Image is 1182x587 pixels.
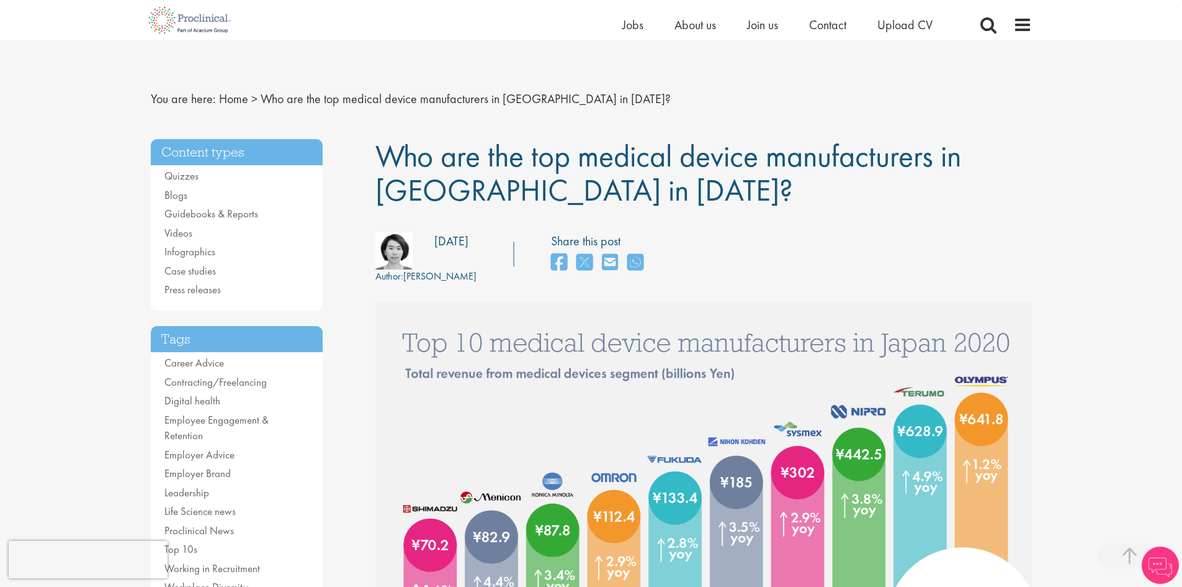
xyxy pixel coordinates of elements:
[622,17,643,33] a: Jobs
[219,91,248,107] a: breadcrumb link
[602,250,618,276] a: share on email
[747,17,778,33] a: Join us
[164,504,236,518] a: Life Science news
[164,448,235,462] a: Employer Advice
[164,188,187,202] a: Blogs
[164,169,199,183] a: Quizzes
[164,245,215,258] a: Infographics
[551,232,650,250] label: Share this post
[151,139,323,166] h3: Content types
[151,91,216,107] span: You are here:
[164,466,231,480] a: Employer Brand
[627,250,643,276] a: share on whats app
[164,413,269,443] a: Employee Engagement & Retention
[164,562,260,575] a: Working in Recruitment
[375,232,413,270] img: 801bafe2-1c15-4c35-db46-08d8757b2c12
[164,524,234,537] a: Proclinical News
[674,17,716,33] a: About us
[9,541,168,578] iframe: reCAPTCHA
[164,486,209,499] a: Leadership
[164,283,221,296] a: Press releases
[809,17,846,33] a: Contact
[551,250,567,276] a: share on facebook
[877,17,933,33] a: Upload CV
[164,542,197,556] a: Top 10s
[164,226,192,240] a: Videos
[164,264,216,278] a: Case studies
[164,356,224,370] a: Career Advice
[375,136,961,210] span: Who are the top medical device manufacturers in [GEOGRAPHIC_DATA] in [DATE]?
[375,270,477,284] div: [PERSON_NAME]
[375,270,403,283] span: Author:
[164,375,267,389] a: Contracting/Freelancing
[261,91,671,107] span: Who are the top medical device manufacturers in [GEOGRAPHIC_DATA] in [DATE]?
[164,394,220,407] a: Digital health
[164,207,258,221] a: Guidebooks & Reports
[151,326,323,353] h3: Tags
[434,232,468,250] div: [DATE]
[1142,547,1179,584] img: Chatbot
[251,91,257,107] span: >
[576,250,593,276] a: share on twitter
